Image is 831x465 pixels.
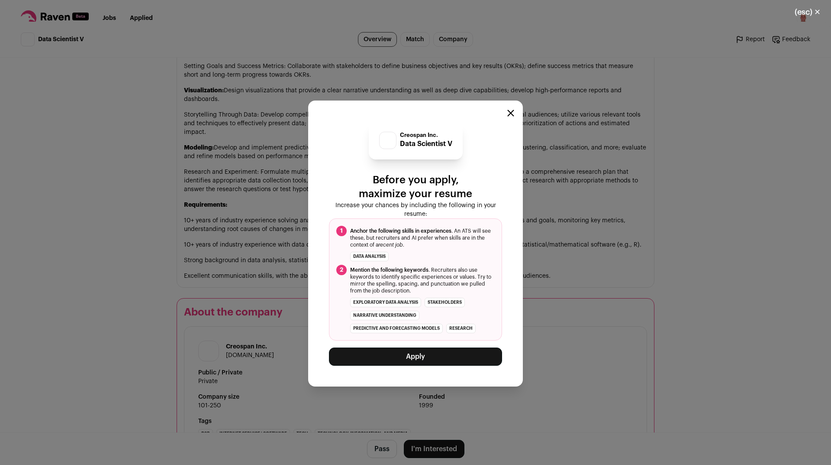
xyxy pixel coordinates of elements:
[329,173,502,201] p: Before you apply, maximize your resume
[446,324,476,333] li: research
[378,242,404,247] i: recent job.
[350,228,495,248] span: . An ATS will see these, but recruiters and AI prefer when skills are in the context of a
[336,265,347,275] span: 2
[425,298,465,307] li: stakeholders
[336,226,347,236] span: 1
[350,324,443,333] li: predictive and forecasting models
[350,298,421,307] li: exploratory data analysis
[400,139,452,149] p: Data Scientist V
[350,267,495,294] span: . Recruiters also use keywords to identify specific experiences or values. Try to mirror the spel...
[350,311,419,320] li: narrative understanding
[350,252,389,261] li: data analysis
[350,228,451,234] span: Anchor the following skills in experiences
[400,132,452,139] p: Creospan Inc.
[507,110,514,117] button: Close modal
[380,139,396,142] img: 3b523928abc9ed5a637b764f71ec6faeb2d2408ba14f7364ee92c7e8b767e263.png
[784,3,831,22] button: Close modal
[350,267,428,273] span: Mention the following keywords
[329,201,502,218] p: Increase your chances by including the following in your resume:
[329,348,502,366] button: Apply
